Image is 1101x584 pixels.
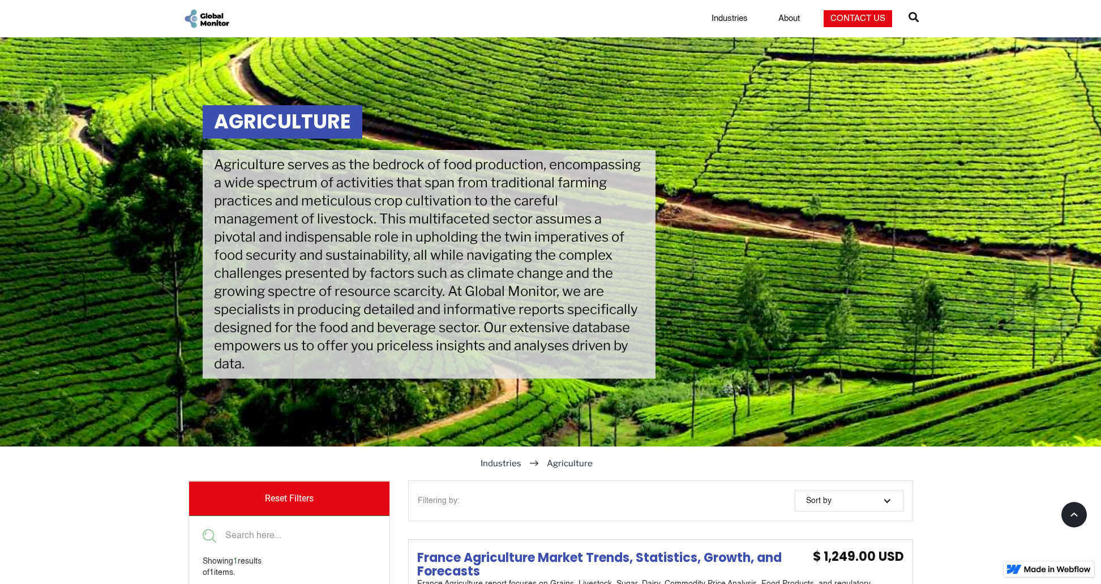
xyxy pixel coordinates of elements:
[547,458,593,469] div: Agriculture
[795,490,903,512] div: Sort by
[909,9,919,25] span: 
[189,556,390,578] div: Showing results of items.
[417,551,801,578] h4: France Agriculture Market Trends, Statistics, Growth, and Forecasts
[203,150,656,379] div: Agriculture serves as the bedrock of food production, encompassing a wide spectrum of activities ...
[417,551,903,578] a: France Agriculture Market Trends, Statistics, Growth, and Forecasts$ 1,249.00 USD
[481,458,521,469] a: Industries
[1024,566,1091,573] img: Made in Webflow
[189,482,390,516] a: Reset Filters
[203,105,362,139] h1: Agriculture
[824,10,892,27] a: Contact Us
[806,495,832,506] div: Sort by
[418,495,460,506] div: Filtering by:
[233,557,238,565] span: 1
[772,13,807,24] a: About
[183,8,230,29] a: home
[909,7,919,30] a: 
[705,13,755,24] a: Industries
[813,551,904,562] div: $ 1,249.00 USD
[209,569,214,577] span: 1
[189,525,390,547] input: Search here...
